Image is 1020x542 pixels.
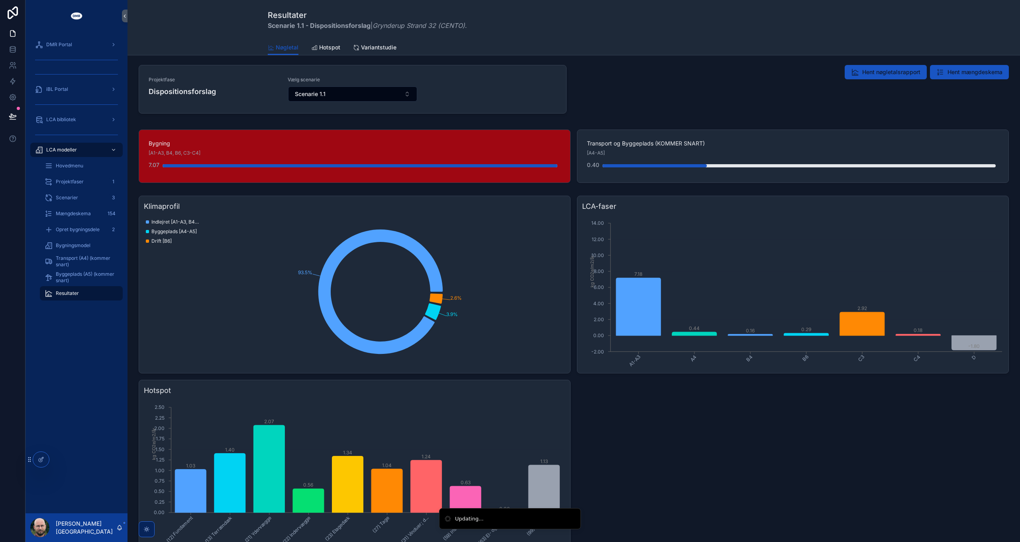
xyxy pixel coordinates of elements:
[151,228,197,235] span: Byggeplads [A4-A5]
[968,343,980,349] tspan: -1.80
[144,385,565,396] h3: Hotspot
[40,254,123,269] a: Transport (A4) (kommer snart)
[155,446,165,452] tspan: 1.50
[446,311,458,317] tspan: 3.9%
[149,157,159,173] div: 7.07
[303,482,313,488] tspan: 0.56
[56,194,78,201] span: Scenarier
[343,450,352,456] tspan: 1.34
[155,415,165,421] tspan: 2.25
[56,226,100,233] span: Opret bygningsdele
[288,77,417,83] span: Vælg scenarie
[56,520,116,536] p: [PERSON_NAME] [GEOGRAPHIC_DATA]
[56,210,91,217] span: Mængdeskema
[862,68,920,76] span: Hent nøgletalsrapport
[594,268,604,274] tspan: 8.00
[40,270,123,285] a: Byggeplads (A5) (kommer snart)
[268,10,467,21] h1: Resultater
[155,467,165,473] tspan: 1.00
[46,116,76,123] span: LCA bibliotek
[108,177,118,187] div: 1
[268,22,371,29] strong: Scenarie 1.1 - Dispositionsforslag
[461,479,471,485] tspan: 0.63
[582,201,1004,212] h3: LCA-faser
[46,41,72,48] span: DMR Portal
[594,284,604,290] tspan: 6.00
[149,139,561,147] span: Bygning
[144,201,565,212] h3: Klimaprofil
[40,175,123,189] a: Projektfaser1
[845,65,927,79] button: Hent nøgletalsrapport
[930,65,1009,79] button: Hent mængdeskema
[298,269,312,275] tspan: 93.5%
[40,159,123,173] a: Hovedmenu
[56,179,84,185] span: Projektfaser
[971,354,977,361] tspan: D
[592,236,604,242] tspan: 12.00
[154,425,165,431] tspan: 2.00
[268,21,467,30] span: | .
[156,457,165,463] tspan: 1.25
[155,499,165,505] tspan: 0.25
[151,238,172,244] span: Drift [B6]
[912,354,922,363] tspan: C4
[857,305,867,311] tspan: 2.92
[46,147,77,153] span: LCA modeller
[151,428,157,460] tspan: kg CO2e/m2/år
[30,37,123,52] a: DMR Portal
[634,271,642,277] tspan: 7.18
[353,40,396,56] a: Variantstudie
[108,193,118,202] div: 3
[156,436,165,442] tspan: 1.75
[628,354,642,368] tspan: A1-A3
[46,86,68,92] span: iBL Portal
[591,252,604,258] tspan: 10.00
[801,326,811,332] tspan: 0.29
[105,209,118,218] div: 154
[40,286,123,300] a: Resultater
[40,222,123,237] a: Opret bygningsdele2
[450,295,462,301] tspan: 2.6%
[746,328,755,334] tspan: 0.16
[40,206,123,221] a: Mængdeskema154
[149,86,278,97] h4: Dispositionsforslag
[591,349,604,355] tspan: -2.00
[801,354,810,362] tspan: B6
[455,515,484,523] div: Updating...
[373,22,465,29] em: Grynderup Strand 32 (CENTO)
[225,447,235,453] tspan: 1.40
[288,86,417,102] button: Select Button
[186,463,195,469] tspan: 1.03
[371,515,390,534] tspan: (27) Tage
[587,139,999,147] span: Transport og Byggeplads (KOMMER SNART)
[582,215,1004,368] div: chart
[264,418,274,424] tspan: 2.07
[276,43,298,51] span: Nøgletal
[361,43,396,51] span: Variantstudie
[589,255,595,287] tspan: kg CO2e/m2/år
[689,354,698,363] tspan: A4
[591,220,604,226] tspan: 14.00
[857,354,865,363] tspan: C3
[151,219,199,225] span: Indlejret [A1-A3, B4, C3-C4]
[56,242,90,249] span: Bygningsmodel
[149,77,278,83] span: Projektfase
[382,462,392,468] tspan: 1.04
[947,68,1002,76] span: Hent mængdeskema
[40,238,123,253] a: Bygningsmodel
[587,157,599,173] div: 0.40
[56,163,83,169] span: Hovedmenu
[155,478,165,484] tspan: 0.75
[70,10,83,22] img: App logo
[594,316,604,322] tspan: 2.00
[689,325,700,331] tspan: 0.44
[295,90,326,98] span: Scenarie 1.1
[311,40,340,56] a: Hotspot
[30,82,123,96] a: iBL Portal
[154,509,165,515] tspan: 0.00
[587,150,605,156] span: [A4-A5]
[56,271,115,284] span: Byggeplads (A5) (kommer snart)
[144,215,565,368] div: chart
[30,112,123,127] a: LCA bibliotek
[155,404,165,410] tspan: 2.50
